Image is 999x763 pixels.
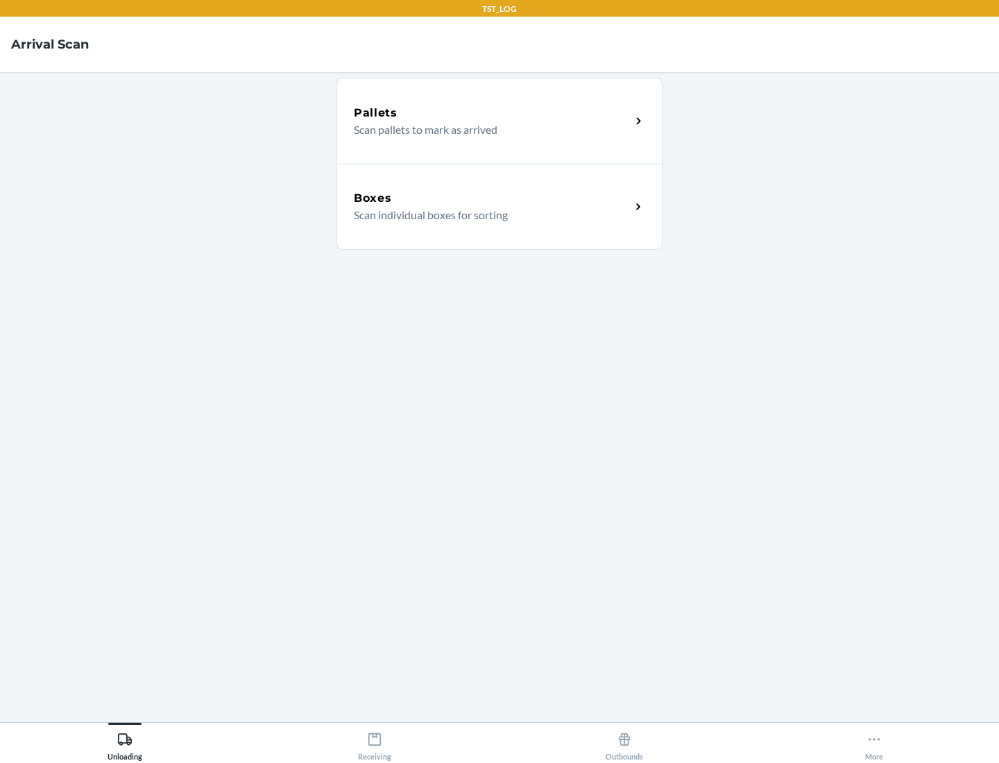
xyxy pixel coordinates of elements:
p: TST_LOG [482,3,517,15]
a: BoxesScan individual boxes for sorting [336,164,663,250]
button: More [749,723,999,761]
button: Outbounds [499,723,749,761]
p: Scan pallets to mark as arrived [354,121,620,138]
p: Scan individual boxes for sorting [354,207,620,223]
button: Receiving [250,723,499,761]
div: Unloading [108,726,142,761]
h4: Arrival Scan [11,35,89,53]
a: PalletsScan pallets to mark as arrived [336,78,663,164]
div: More [865,726,883,761]
h5: Pallets [354,105,398,121]
h5: Boxes [354,190,392,207]
div: Receiving [358,726,391,761]
div: Outbounds [606,726,643,761]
